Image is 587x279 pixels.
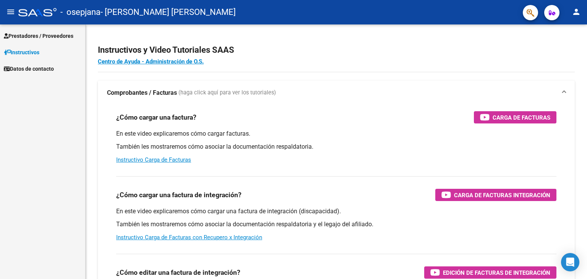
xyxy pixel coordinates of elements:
button: Carga de Facturas Integración [435,189,556,201]
p: En este video explicaremos cómo cargar una factura de integración (discapacidad). [116,207,556,216]
strong: Comprobantes / Facturas [107,89,177,97]
a: Centro de Ayuda - Administración de O.S. [98,58,204,65]
mat-icon: person [572,7,581,16]
span: Prestadores / Proveedores [4,32,73,40]
span: - osepjana [60,4,101,21]
button: Edición de Facturas de integración [424,266,556,279]
mat-expansion-panel-header: Comprobantes / Facturas (haga click aquí para ver los tutoriales) [98,81,575,105]
mat-icon: menu [6,7,15,16]
p: En este video explicaremos cómo cargar facturas. [116,130,556,138]
h3: ¿Cómo cargar una factura de integración? [116,190,242,200]
span: Edición de Facturas de integración [443,268,550,277]
span: Datos de contacto [4,65,54,73]
span: Carga de Facturas Integración [454,190,550,200]
a: Instructivo Carga de Facturas con Recupero x Integración [116,234,262,241]
p: También les mostraremos cómo asociar la documentación respaldatoria y el legajo del afiliado. [116,220,556,229]
span: Carga de Facturas [493,113,550,122]
a: Instructivo Carga de Facturas [116,156,191,163]
h2: Instructivos y Video Tutoriales SAAS [98,43,575,57]
h3: ¿Cómo cargar una factura? [116,112,196,123]
div: Open Intercom Messenger [561,253,579,271]
p: También les mostraremos cómo asociar la documentación respaldatoria. [116,143,556,151]
span: Instructivos [4,48,39,57]
span: - [PERSON_NAME] [PERSON_NAME] [101,4,236,21]
button: Carga de Facturas [474,111,556,123]
span: (haga click aquí para ver los tutoriales) [178,89,276,97]
h3: ¿Cómo editar una factura de integración? [116,267,240,278]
